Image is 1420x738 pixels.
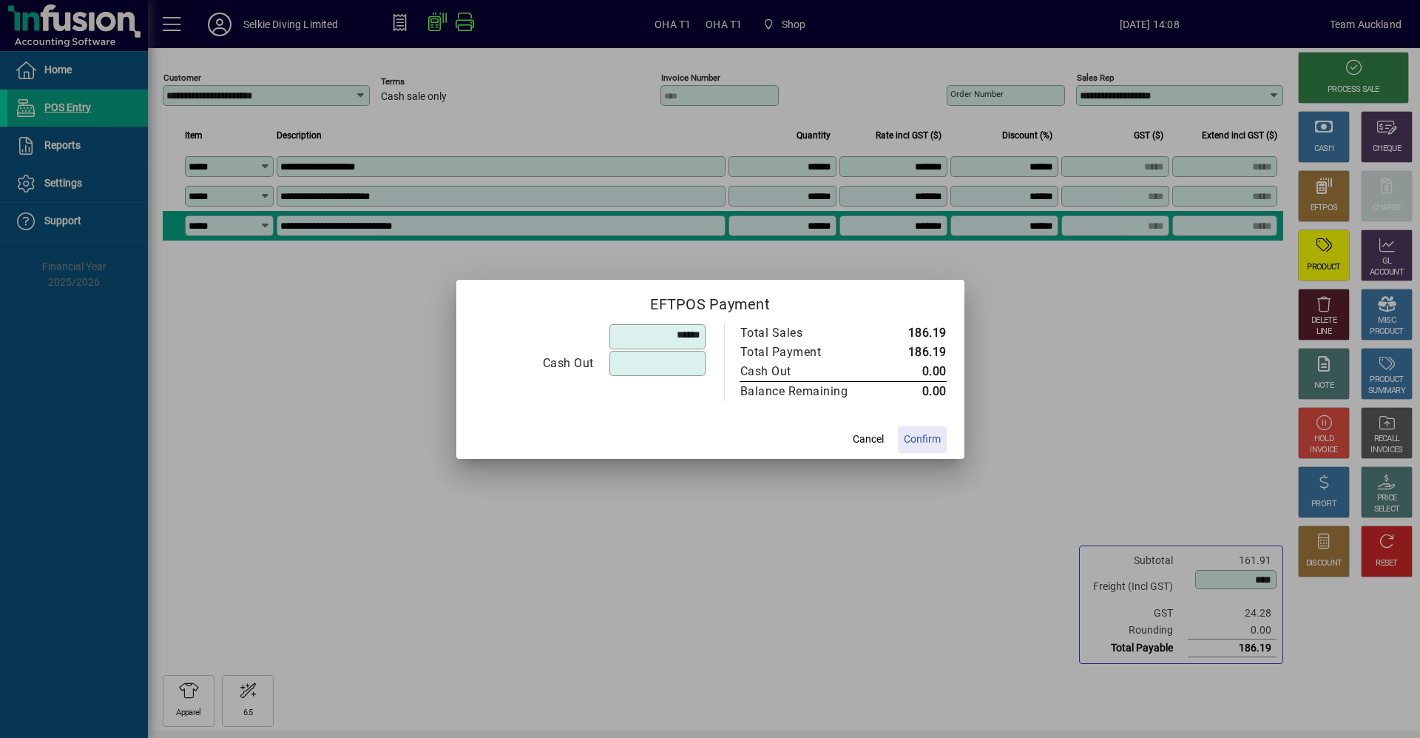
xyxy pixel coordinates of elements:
[456,280,964,323] h2: EFTPOS Payment
[740,343,879,362] td: Total Payment
[904,432,941,447] span: Confirm
[879,323,947,343] td: 186.19
[898,426,947,453] button: Confirm
[853,432,884,447] span: Cancel
[879,343,947,362] td: 186.19
[475,355,594,372] div: Cash Out
[879,362,947,382] td: 0.00
[879,381,947,401] td: 0.00
[740,383,865,400] div: Balance Remaining
[740,363,865,380] div: Cash Out
[845,426,892,453] button: Cancel
[740,323,879,343] td: Total Sales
